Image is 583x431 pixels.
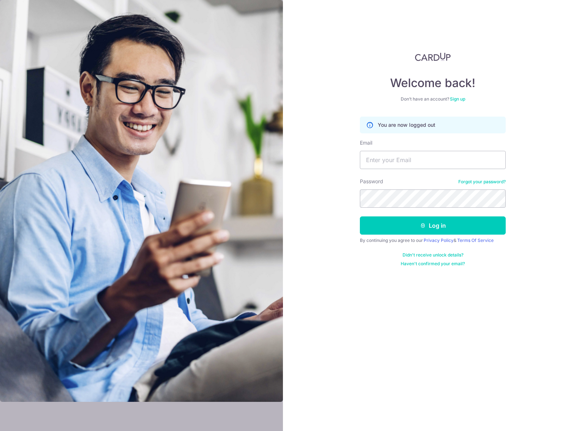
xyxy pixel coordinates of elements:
[403,252,463,258] a: Didn't receive unlock details?
[401,261,465,267] a: Haven't confirmed your email?
[450,96,465,102] a: Sign up
[360,151,506,169] input: Enter your Email
[360,96,506,102] div: Don’t have an account?
[378,121,435,129] p: You are now logged out
[424,238,454,243] a: Privacy Policy
[360,139,372,146] label: Email
[458,179,506,185] a: Forgot your password?
[360,178,383,185] label: Password
[415,52,451,61] img: CardUp Logo
[457,238,494,243] a: Terms Of Service
[360,238,506,243] div: By continuing you agree to our &
[360,216,506,235] button: Log in
[360,76,506,90] h4: Welcome back!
